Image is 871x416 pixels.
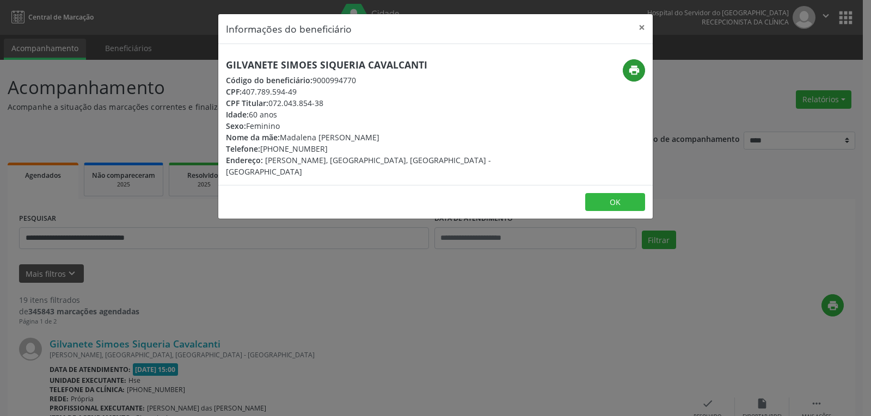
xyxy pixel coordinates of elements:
span: Nome da mãe: [226,132,280,142]
span: Sexo: [226,121,246,131]
span: CPF: [226,86,242,97]
span: Idade: [226,109,249,120]
button: print [623,59,645,82]
h5: Informações do beneficiário [226,22,352,36]
div: 407.789.594-49 [226,86,500,97]
div: 9000994770 [226,74,500,86]
div: Madalena [PERSON_NAME] [226,132,500,143]
div: [PHONE_NUMBER] [226,143,500,154]
span: [PERSON_NAME], [GEOGRAPHIC_DATA], [GEOGRAPHIC_DATA] - [GEOGRAPHIC_DATA] [226,155,491,177]
span: Telefone: [226,144,260,154]
span: Endereço: [226,155,263,165]
span: Código do beneficiário: [226,75,312,85]
h5: Gilvanete Simoes Siqueria Cavalcanti [226,59,500,71]
div: 072.043.854-38 [226,97,500,109]
i: print [628,64,640,76]
button: OK [585,193,645,212]
div: Feminino [226,120,500,132]
button: Close [631,14,653,41]
span: CPF Titular: [226,98,268,108]
div: 60 anos [226,109,500,120]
